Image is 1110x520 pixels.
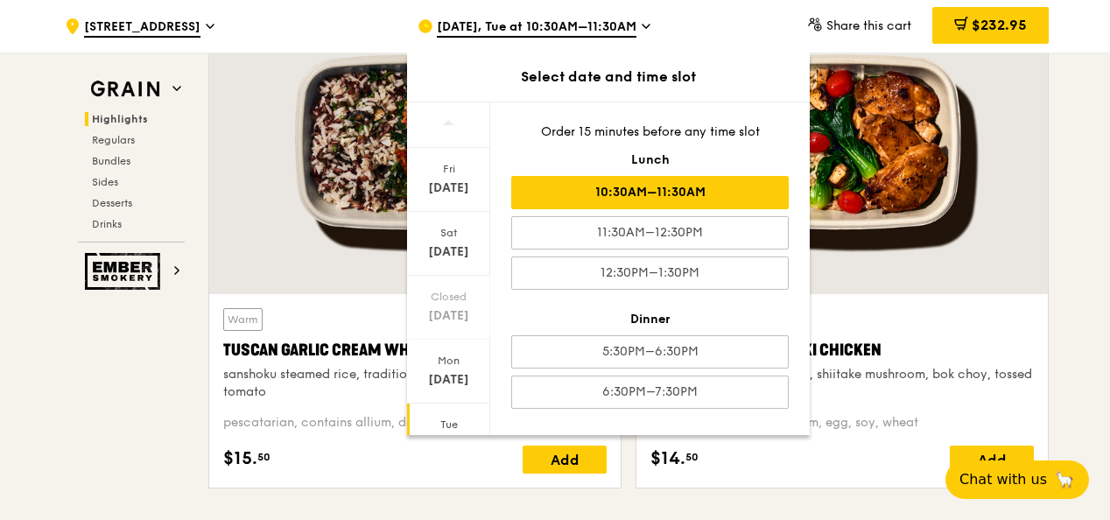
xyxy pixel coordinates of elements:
span: Regulars [92,134,135,146]
img: Ember Smokery web logo [85,253,165,290]
span: Chat with us [959,469,1047,490]
div: 5:30PM–6:30PM [511,335,789,369]
span: $232.95 [972,17,1027,33]
span: 🦙 [1054,469,1075,490]
div: Tuscan Garlic Cream White Fish [223,338,607,362]
div: Tue [410,418,488,432]
span: Highlights [92,113,148,125]
div: Lunch [511,151,789,169]
div: Add [523,446,607,474]
span: 50 [257,450,270,464]
div: Mon [410,354,488,368]
span: Bundles [92,155,130,167]
div: Add [950,446,1034,474]
div: Warm [223,308,263,331]
div: Oven‑Roasted Teriyaki Chicken [650,338,1034,362]
div: sanshoku steamed rice, traditional garlic cream sauce, sundried tomato [223,366,607,401]
div: Fri [410,162,488,176]
span: $14. [650,446,685,472]
div: 11:30AM–12:30PM [511,216,789,249]
span: Share this cart [826,18,911,33]
button: Chat with us🦙 [945,460,1089,499]
div: Closed [410,290,488,304]
div: 6:30PM–7:30PM [511,376,789,409]
div: 12:30PM–1:30PM [511,256,789,290]
span: 50 [685,450,699,464]
div: [DATE] [410,371,488,389]
div: [DATE] [410,179,488,197]
div: high protein, contains allium, egg, soy, wheat [650,414,1034,432]
div: house-blend teriyaki sauce, shiitake mushroom, bok choy, tossed signature rice [650,366,1034,401]
span: Desserts [92,197,132,209]
span: Sides [92,176,118,188]
div: [DATE] [410,243,488,261]
img: Grain web logo [85,74,165,105]
span: Drinks [92,218,122,230]
div: Order 15 minutes before any time slot [511,123,789,141]
div: 10:30AM–11:30AM [511,176,789,209]
div: pescatarian, contains allium, dairy, soy [223,414,607,432]
div: Select date and time slot [407,67,810,88]
span: [STREET_ADDRESS] [84,18,200,38]
div: [DATE] [410,307,488,325]
div: Dinner [511,311,789,328]
span: [DATE], Tue at 10:30AM–11:30AM [437,18,636,38]
span: $15. [223,446,257,472]
div: Sat [410,226,488,240]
